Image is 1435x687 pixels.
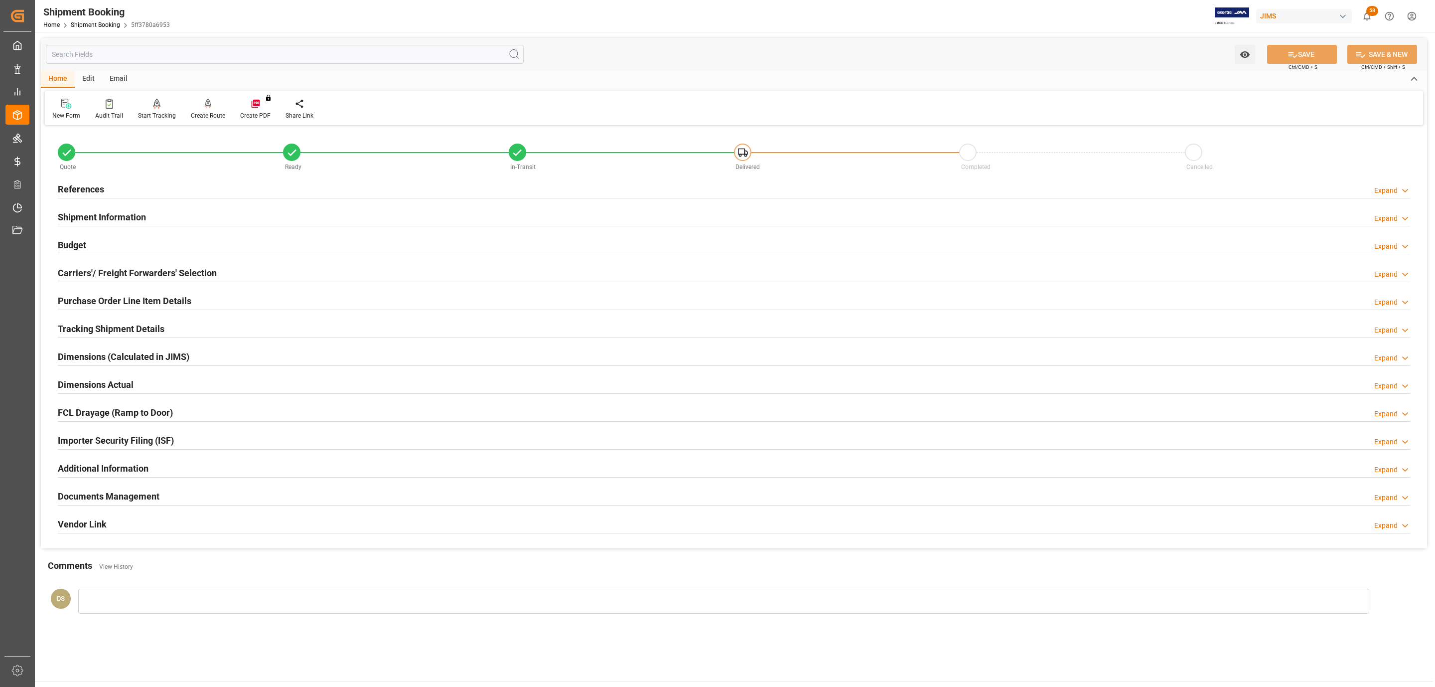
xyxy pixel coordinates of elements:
input: Search Fields [46,45,524,64]
a: Shipment Booking [71,21,120,28]
div: New Form [52,111,80,120]
div: Edit [75,71,102,88]
div: Expand [1374,353,1398,363]
button: SAVE & NEW [1347,45,1417,64]
div: Expand [1374,520,1398,531]
div: Expand [1374,437,1398,447]
div: Expand [1374,241,1398,252]
div: Expand [1374,297,1398,308]
h2: Tracking Shipment Details [58,322,164,336]
h2: Vendor Link [58,517,107,531]
div: Expand [1374,409,1398,419]
div: Create Route [191,111,225,120]
div: Expand [1374,213,1398,224]
h2: Budget [58,238,86,252]
button: SAVE [1267,45,1337,64]
span: 58 [1366,6,1378,16]
div: Expand [1374,325,1398,336]
div: Expand [1374,493,1398,503]
div: Expand [1374,185,1398,196]
button: show 58 new notifications [1356,5,1378,27]
span: DS [57,595,65,602]
div: Start Tracking [138,111,176,120]
div: Expand [1374,465,1398,475]
h2: Dimensions (Calculated in JIMS) [58,350,189,363]
div: Email [102,71,135,88]
h2: Dimensions Actual [58,378,134,391]
div: Shipment Booking [43,4,170,19]
button: Help Center [1378,5,1401,27]
h2: Documents Management [58,490,159,503]
div: JIMS [1256,9,1352,23]
h2: References [58,182,104,196]
h2: Shipment Information [58,210,146,224]
span: Ctrl/CMD + Shift + S [1361,63,1405,71]
span: In-Transit [510,164,536,171]
img: Exertis%20JAM%20-%20Email%20Logo.jpg_1722504956.jpg [1215,7,1249,25]
div: Audit Trail [95,111,123,120]
span: Ready [285,164,301,171]
h2: Importer Security Filing (ISF) [58,434,174,447]
div: Expand [1374,269,1398,280]
h2: Comments [48,559,92,572]
span: Quote [60,164,76,171]
span: Delivered [735,164,760,171]
div: Share Link [286,111,313,120]
span: Completed [961,164,991,171]
h2: Carriers'/ Freight Forwarders' Selection [58,266,217,280]
span: Ctrl/CMD + S [1289,63,1317,71]
div: Expand [1374,381,1398,391]
button: open menu [1235,45,1255,64]
h2: Additional Information [58,462,148,475]
a: Home [43,21,60,28]
h2: Purchase Order Line Item Details [58,294,191,308]
a: View History [99,563,133,570]
div: Home [41,71,75,88]
button: JIMS [1256,6,1356,25]
span: Cancelled [1186,164,1213,171]
h2: FCL Drayage (Ramp to Door) [58,406,173,419]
